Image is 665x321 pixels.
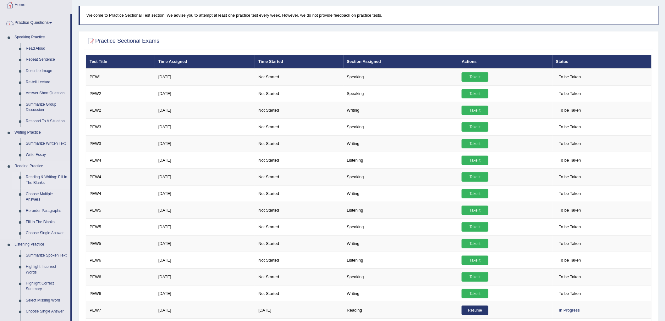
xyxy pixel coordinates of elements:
[23,295,70,306] a: Select Missing Word
[255,252,343,268] td: Not Started
[556,122,584,132] span: To be Taken
[556,239,584,248] span: To be Taken
[255,219,343,235] td: Not Started
[462,272,488,282] a: Take it
[23,88,70,99] a: Answer Short Question
[462,239,488,248] a: Take it
[343,185,459,202] td: Writing
[12,239,70,250] a: Listening Practice
[343,302,459,318] td: Reading
[556,189,584,198] span: To be Taken
[155,135,255,152] td: [DATE]
[155,302,255,318] td: [DATE]
[462,139,488,148] a: Take it
[23,77,70,88] a: Re-tell Lecture
[86,285,155,302] td: PEW6
[12,32,70,43] a: Speaking Practice
[343,219,459,235] td: Speaking
[155,235,255,252] td: [DATE]
[86,102,155,119] td: PEW2
[23,250,70,261] a: Summarize Spoken Text
[462,106,488,115] a: Take it
[12,161,70,172] a: Reading Practice
[343,169,459,185] td: Speaking
[12,127,70,138] a: Writing Practice
[343,119,459,135] td: Speaking
[86,185,155,202] td: PEW4
[23,278,70,295] a: Highlight Correct Summary
[255,135,343,152] td: Not Started
[343,235,459,252] td: Writing
[86,12,652,18] p: Welcome to Practice Sectional Test section. We advise you to attempt at least one practice test e...
[462,222,488,232] a: Take it
[86,152,155,169] td: PEW4
[86,235,155,252] td: PEW5
[462,206,488,215] a: Take it
[255,202,343,219] td: Not Started
[462,189,488,198] a: Take it
[556,72,584,82] span: To be Taken
[255,185,343,202] td: Not Started
[155,152,255,169] td: [DATE]
[23,172,70,188] a: Reading & Writing: Fill In The Blanks
[556,172,584,182] span: To be Taken
[462,256,488,265] a: Take it
[86,302,155,318] td: PEW7
[155,169,255,185] td: [DATE]
[343,285,459,302] td: Writing
[556,89,584,98] span: To be Taken
[556,106,584,115] span: To be Taken
[155,252,255,268] td: [DATE]
[343,202,459,219] td: Listening
[255,69,343,86] td: Not Started
[86,268,155,285] td: PEW6
[343,69,459,86] td: Speaking
[86,202,155,219] td: PEW5
[255,302,343,318] td: [DATE]
[462,289,488,298] a: Take it
[255,102,343,119] td: Not Started
[343,85,459,102] td: Speaking
[556,139,584,148] span: To be Taken
[23,205,70,217] a: Re-order Paragraphs
[23,189,70,205] a: Choose Multiple Answers
[23,116,70,127] a: Respond To A Situation
[23,228,70,239] a: Choose Single Answer
[86,85,155,102] td: PEW2
[458,55,552,69] th: Actions
[556,272,584,282] span: To be Taken
[155,202,255,219] td: [DATE]
[23,65,70,77] a: Describe Image
[552,55,651,69] th: Status
[462,306,488,315] a: Resume
[155,69,255,86] td: [DATE]
[155,285,255,302] td: [DATE]
[556,206,584,215] span: To be Taken
[23,149,70,161] a: Write Essay
[343,252,459,268] td: Listening
[462,72,488,82] a: Take it
[556,306,583,315] div: In Progress
[155,85,255,102] td: [DATE]
[155,119,255,135] td: [DATE]
[255,169,343,185] td: Not Started
[23,217,70,228] a: Fill In The Blanks
[86,119,155,135] td: PEW3
[556,222,584,232] span: To be Taken
[462,122,488,132] a: Take it
[155,185,255,202] td: [DATE]
[343,152,459,169] td: Listening
[556,256,584,265] span: To be Taken
[255,235,343,252] td: Not Started
[86,36,159,46] h2: Practice Sectional Exams
[23,99,70,116] a: Summarize Group Discussion
[255,119,343,135] td: Not Started
[255,152,343,169] td: Not Started
[155,55,255,69] th: Time Assigned
[255,285,343,302] td: Not Started
[86,252,155,268] td: PEW6
[86,219,155,235] td: PEW5
[155,219,255,235] td: [DATE]
[23,306,70,317] a: Choose Single Answer
[23,261,70,278] a: Highlight Incorrect Words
